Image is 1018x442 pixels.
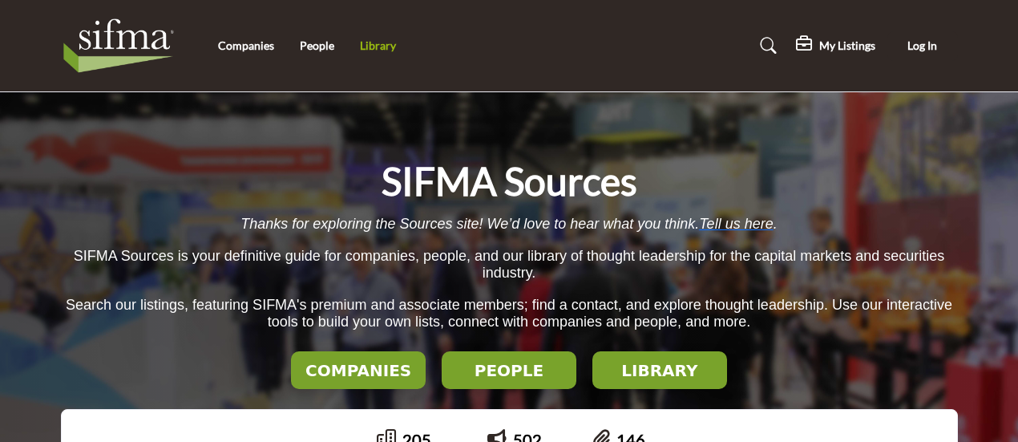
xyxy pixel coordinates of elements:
[74,248,945,281] span: SIFMA Sources is your definitive guide for companies, people, and our library of thought leadersh...
[291,351,426,389] button: COMPANIES
[61,14,185,78] img: Site Logo
[218,39,274,52] a: Companies
[442,351,576,389] button: PEOPLE
[300,39,334,52] a: People
[296,361,421,380] h2: COMPANIES
[699,216,773,232] a: Tell us here
[887,31,958,61] button: Log In
[796,36,875,55] div: My Listings
[382,156,637,206] h1: SIFMA Sources
[592,351,727,389] button: LIBRARY
[819,39,875,53] h5: My Listings
[745,33,787,59] a: Search
[446,361,572,380] h2: PEOPLE
[360,39,396,52] a: Library
[597,361,722,380] h2: LIBRARY
[66,297,952,330] span: Search our listings, featuring SIFMA's premium and associate members; find a contact, and explore...
[907,39,937,52] span: Log In
[240,216,777,232] span: Thanks for exploring the Sources site! We’d love to hear what you think. .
